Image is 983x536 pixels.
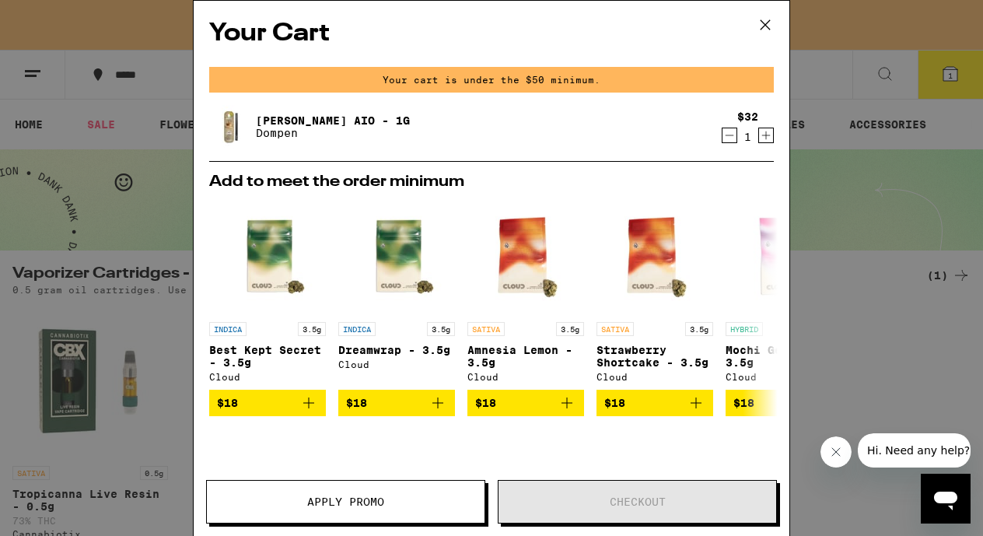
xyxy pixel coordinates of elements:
[820,436,852,468] iframe: Close message
[726,322,763,336] p: HYBRID
[596,372,713,382] div: Cloud
[737,110,758,123] div: $32
[338,390,455,416] button: Add to bag
[596,198,713,390] a: Open page for Strawberry Shortcake - 3.5g from Cloud
[209,390,326,416] button: Add to bag
[726,390,842,416] button: Add to bag
[338,198,455,314] img: Cloud - Dreamwrap - 3.5g
[467,198,584,390] a: Open page for Amnesia Lemon - 3.5g from Cloud
[758,128,774,143] button: Increment
[209,67,774,93] div: Your cart is under the $50 minimum.
[726,372,842,382] div: Cloud
[596,198,713,314] img: Cloud - Strawberry Shortcake - 3.5g
[346,397,367,409] span: $18
[338,198,455,390] a: Open page for Dreamwrap - 3.5g from Cloud
[726,198,842,390] a: Open page for Mochi Gelato - 3.5g from Cloud
[256,127,410,139] p: Dompen
[338,344,455,356] p: Dreamwrap - 3.5g
[467,322,505,336] p: SATIVA
[858,433,971,468] iframe: Message from company
[307,496,384,507] span: Apply Promo
[209,344,326,369] p: Best Kept Secret - 3.5g
[209,105,253,149] img: King Louis XIII AIO - 1g
[338,359,455,370] div: Cloud
[733,397,754,409] span: $18
[596,322,634,336] p: SATIVA
[338,322,376,336] p: INDICA
[209,16,774,51] h2: Your Cart
[722,128,737,143] button: Decrement
[298,322,326,336] p: 3.5g
[427,322,455,336] p: 3.5g
[467,344,584,369] p: Amnesia Lemon - 3.5g
[209,322,247,336] p: INDICA
[685,322,713,336] p: 3.5g
[726,198,842,314] img: Cloud - Mochi Gelato - 3.5g
[209,198,326,390] a: Open page for Best Kept Secret - 3.5g from Cloud
[610,496,666,507] span: Checkout
[467,372,584,382] div: Cloud
[596,344,713,369] p: Strawberry Shortcake - 3.5g
[217,397,238,409] span: $18
[726,344,842,369] p: Mochi Gelato - 3.5g
[737,131,758,143] div: 1
[206,480,485,524] button: Apply Promo
[475,397,496,409] span: $18
[209,198,326,314] img: Cloud - Best Kept Secret - 3.5g
[209,174,774,190] h2: Add to meet the order minimum
[556,322,584,336] p: 3.5g
[596,390,713,416] button: Add to bag
[921,474,971,524] iframe: Button to launch messaging window
[209,372,326,382] div: Cloud
[467,198,584,314] img: Cloud - Amnesia Lemon - 3.5g
[604,397,625,409] span: $18
[256,114,410,127] a: [PERSON_NAME] AIO - 1g
[498,480,777,524] button: Checkout
[467,390,584,416] button: Add to bag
